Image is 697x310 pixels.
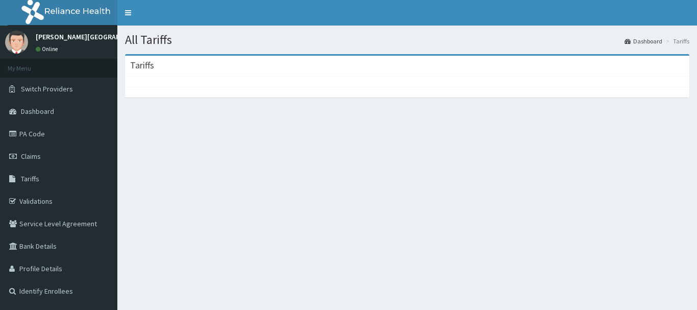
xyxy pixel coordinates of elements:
[36,33,153,40] p: [PERSON_NAME][GEOGRAPHIC_DATA]
[625,37,662,45] a: Dashboard
[21,84,73,93] span: Switch Providers
[21,152,41,161] span: Claims
[130,61,154,70] h3: Tariffs
[36,45,60,53] a: Online
[21,174,39,183] span: Tariffs
[125,33,689,46] h1: All Tariffs
[663,37,689,45] li: Tariffs
[21,107,54,116] span: Dashboard
[5,31,28,54] img: User Image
